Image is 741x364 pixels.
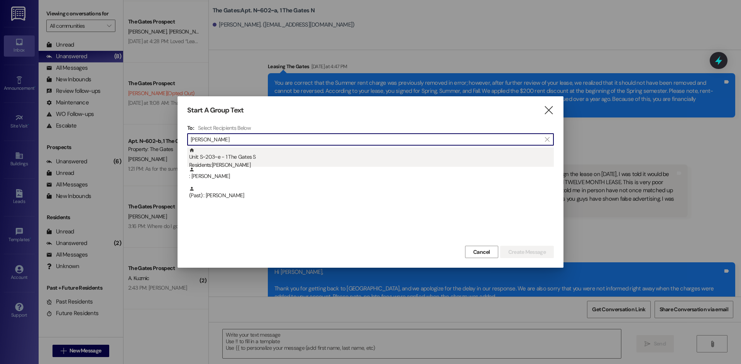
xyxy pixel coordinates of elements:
h4: Select Recipients Below [198,124,251,131]
div: Residents: [PERSON_NAME] [189,161,554,169]
div: Unit: S~203~e - 1 The Gates SResidents:[PERSON_NAME] [187,148,554,167]
div: : [PERSON_NAME] [187,167,554,186]
span: Cancel [473,248,490,256]
div: Unit: S~203~e - 1 The Gates S [189,148,554,169]
i:  [545,136,549,143]
input: Search for any contact or apartment [191,134,541,145]
button: Clear text [541,134,553,145]
div: (Past) : [PERSON_NAME] [187,186,554,205]
span: Create Message [508,248,546,256]
i:  [543,106,554,114]
button: Create Message [500,246,554,258]
button: Cancel [465,246,498,258]
h3: Start A Group Text [187,106,244,115]
div: : [PERSON_NAME] [189,167,554,180]
div: (Past) : [PERSON_NAME] [189,186,554,200]
h3: To: [187,124,194,131]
